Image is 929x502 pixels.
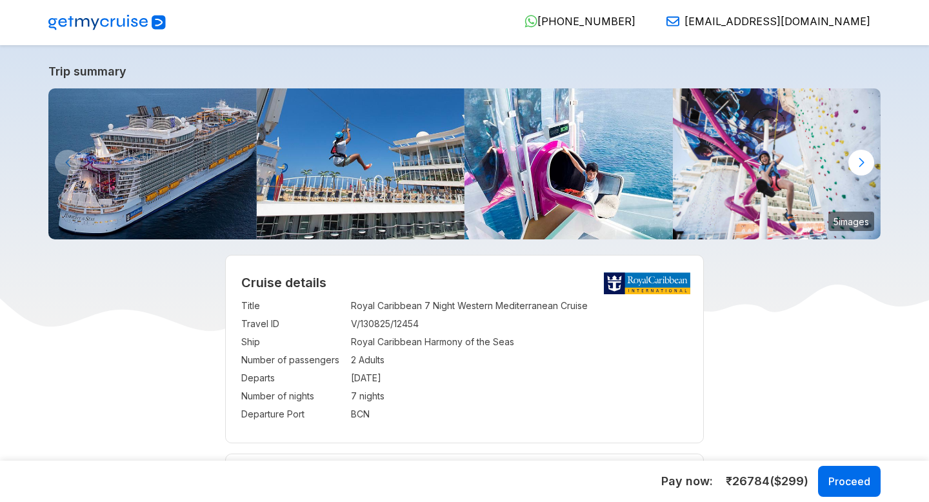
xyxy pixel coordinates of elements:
[666,15,679,28] img: Email
[726,473,808,490] span: ₹ 26784 ($ 299 )
[351,333,688,351] td: Royal Caribbean Harmony of the Seas
[673,88,881,239] img: harmony-rockwall-rock-climbing-girl.jpg
[464,88,673,239] img: kid-starting-the-ultimate-abyss-slide-ride.jpg
[537,15,635,28] span: [PHONE_NUMBER]
[241,387,345,405] td: Number of nights
[818,466,881,497] button: Proceed
[257,88,465,239] img: zip-line-woman-day-activity-horizontal.jpg
[241,369,345,387] td: Departs
[241,333,345,351] td: Ship
[656,15,870,28] a: [EMAIL_ADDRESS][DOMAIN_NAME]
[684,15,870,28] span: [EMAIL_ADDRESS][DOMAIN_NAME]
[48,88,257,239] img: harmony-aerial-shot.jpg
[345,387,351,405] td: :
[524,15,537,28] img: WhatsApp
[345,351,351,369] td: :
[351,297,688,315] td: Royal Caribbean 7 Night Western Mediterranean Cruise
[241,351,345,369] td: Number of passengers
[345,297,351,315] td: :
[351,315,688,333] td: V/130825/12454
[351,351,688,369] td: 2 Adults
[661,474,713,489] h5: Pay now:
[241,297,345,315] td: Title
[828,212,874,231] small: 5 images
[241,315,345,333] td: Travel ID
[345,333,351,351] td: :
[241,275,688,290] h2: Cruise details
[345,369,351,387] td: :
[351,387,688,405] td: 7 nights
[351,369,688,387] td: [DATE]
[351,405,688,423] td: BCN
[48,65,881,78] a: Trip summary
[241,405,345,423] td: Departure Port
[514,15,635,28] a: [PHONE_NUMBER]
[345,315,351,333] td: :
[345,405,351,423] td: :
